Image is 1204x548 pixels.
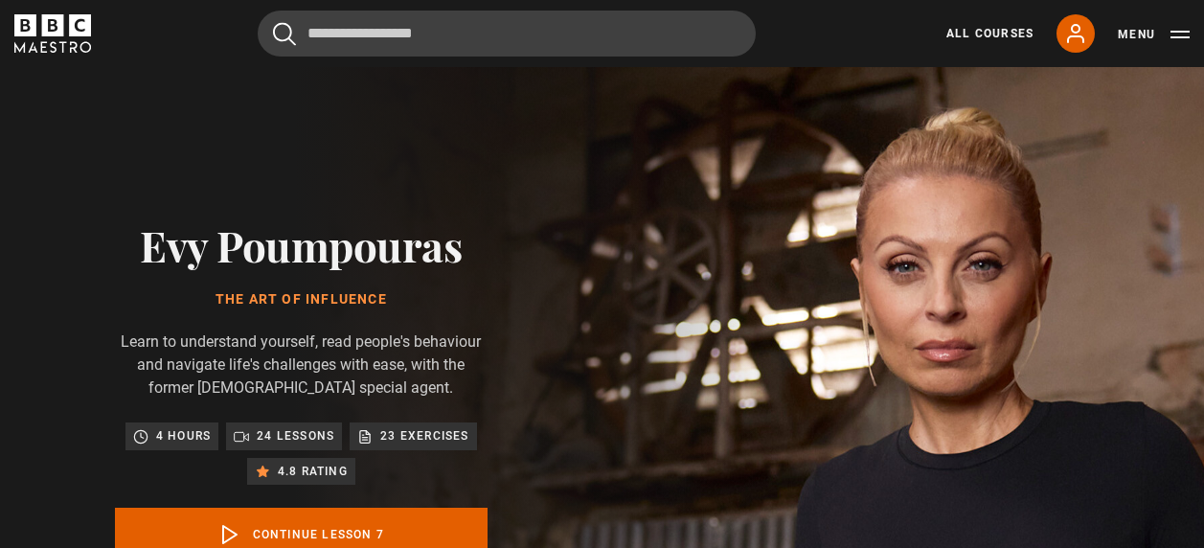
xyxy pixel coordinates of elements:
h2: Evy Poumpouras [115,220,488,269]
p: 4.8 rating [278,462,348,481]
p: Learn to understand yourself, read people's behaviour and navigate life's challenges with ease, w... [115,331,488,400]
svg: BBC Maestro [14,14,91,53]
p: 23 exercises [380,426,468,445]
button: Submit the search query [273,22,296,46]
input: Search [258,11,756,57]
p: 4 hours [156,426,211,445]
a: All Courses [946,25,1034,42]
button: Toggle navigation [1118,25,1190,44]
h1: The Art of Influence [115,292,488,308]
p: 24 lessons [257,426,334,445]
